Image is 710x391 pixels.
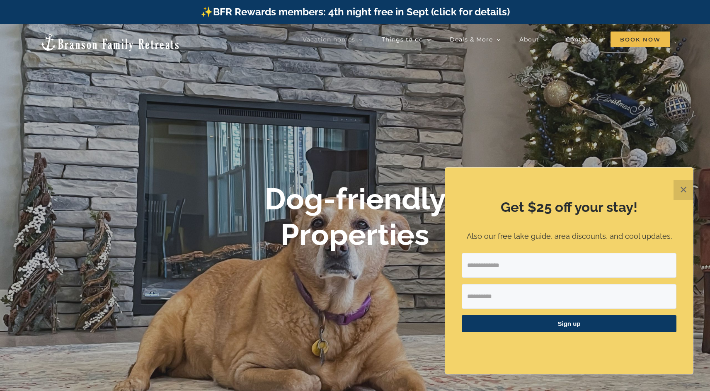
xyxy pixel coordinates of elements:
span: Things to do [382,36,423,42]
a: Book Now [611,31,670,48]
a: Deals & More [450,31,501,48]
input: First Name [462,284,676,309]
a: ✨BFR Rewards members: 4th night free in Sept (click for details) [201,6,510,18]
p: ​ [462,342,676,351]
a: Contact [566,31,592,48]
span: Vacation homes [303,36,355,42]
button: Sign up [462,315,676,332]
img: Branson Family Retreats Logo [40,33,180,52]
span: Book Now [611,32,670,47]
nav: Main Menu [303,31,670,48]
a: Things to do [382,31,431,48]
b: Dog-friendly Properties [264,181,446,252]
span: Contact [566,36,592,42]
span: Deals & More [450,36,493,42]
h2: Get $25 off your stay! [462,198,676,217]
a: Vacation homes [303,31,363,48]
p: Also our free lake guide, area discounts, and cool updates. [462,231,676,243]
button: Close [674,180,693,200]
input: Email Address [462,253,676,278]
span: About [519,36,539,42]
a: About [519,31,547,48]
